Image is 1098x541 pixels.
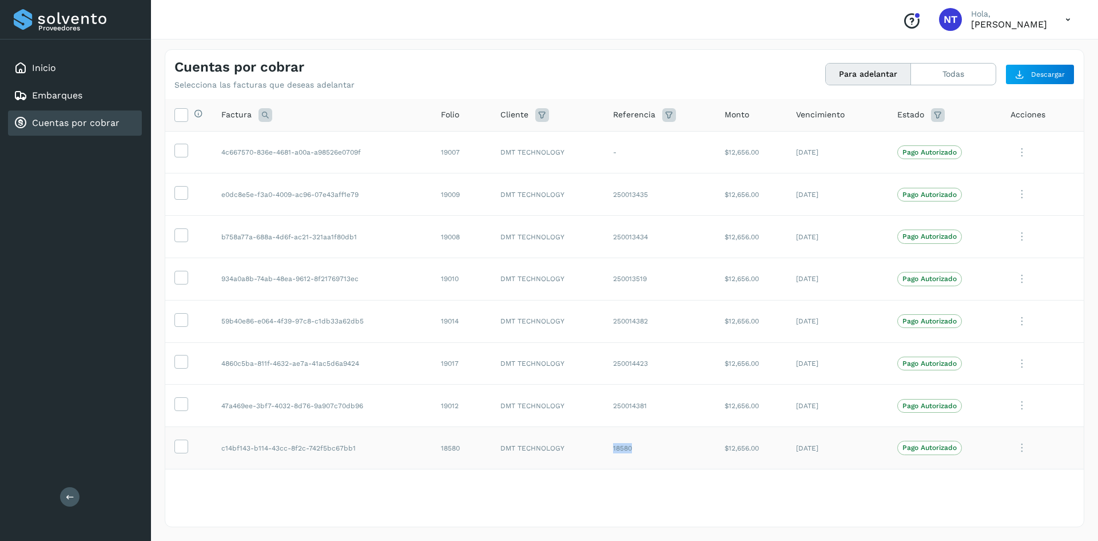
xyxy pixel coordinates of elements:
td: 250014382 [604,300,715,342]
td: 19012 [432,385,491,427]
td: 4c667570-836e-4681-a00a-a98526e0709f [212,131,432,173]
td: 250013435 [604,173,715,216]
td: [DATE] [787,216,888,258]
p: Proveedores [38,24,137,32]
td: 250013434 [604,216,715,258]
span: Monto [725,109,749,121]
td: [DATE] [787,342,888,385]
div: Cuentas por cobrar [8,110,142,136]
p: Pago Autorizado [902,232,957,240]
td: [DATE] [787,258,888,300]
td: DMT TECHNOLOGY [491,258,604,300]
p: Pago Autorizado [902,275,957,283]
a: Inicio [32,62,56,73]
td: $12,656.00 [715,173,787,216]
button: Descargar [1005,64,1075,85]
span: Vencimiento [796,109,845,121]
td: $12,656.00 [715,258,787,300]
span: Cliente [500,109,528,121]
td: 19009 [432,173,491,216]
td: 250014381 [604,385,715,427]
td: DMT TECHNOLOGY [491,427,604,469]
td: DMT TECHNOLOGY [491,385,604,427]
a: Cuentas por cobrar [32,117,120,128]
td: 19017 [432,342,491,385]
td: DMT TECHNOLOGY [491,131,604,173]
td: 19007 [432,131,491,173]
td: $12,656.00 [715,342,787,385]
p: Pago Autorizado [902,402,957,410]
button: Todas [911,64,996,85]
p: Hola, [971,9,1047,19]
p: Norberto Tula Tepo [971,19,1047,30]
td: [DATE] [787,300,888,342]
td: [DATE] [787,173,888,216]
span: Estado [897,109,924,121]
td: DMT TECHNOLOGY [491,342,604,385]
td: DMT TECHNOLOGY [491,173,604,216]
button: Para adelantar [826,64,911,85]
td: 4860c5ba-811f-4632-ae7a-41ac5d6a9424 [212,342,432,385]
td: [DATE] [787,131,888,173]
td: 250013519 [604,258,715,300]
p: Pago Autorizado [902,444,957,452]
h4: Cuentas por cobrar [174,59,304,76]
td: 19014 [432,300,491,342]
td: e0dc8e5e-f3a0-4009-ac96-07e43aff1e79 [212,173,432,216]
td: [DATE] [787,385,888,427]
td: - [604,131,715,173]
a: Embarques [32,90,82,101]
span: Descargar [1031,69,1065,80]
td: [DATE] [787,427,888,469]
td: 19008 [432,216,491,258]
td: c14bf143-b114-43cc-8f2c-742f5bc67bb1 [212,427,432,469]
td: 18580 [604,427,715,469]
td: 59b40e86-e064-4f39-97c8-c1db33a62db5 [212,300,432,342]
td: b758a77a-688a-4d6f-ac21-321aa1f80db1 [212,216,432,258]
td: $12,656.00 [715,427,787,469]
div: Inicio [8,56,142,81]
td: 19010 [432,258,491,300]
td: $12,656.00 [715,216,787,258]
p: Pago Autorizado [902,360,957,368]
td: DMT TECHNOLOGY [491,216,604,258]
td: $12,656.00 [715,300,787,342]
p: Selecciona las facturas que deseas adelantar [174,80,355,90]
span: Referencia [613,109,655,121]
p: Pago Autorizado [902,317,957,325]
td: $12,656.00 [715,131,787,173]
span: Folio [441,109,459,121]
td: $12,656.00 [715,385,787,427]
td: 250014423 [604,342,715,385]
td: 47a469ee-3bf7-4032-8d76-9a907c70db96 [212,385,432,427]
td: DMT TECHNOLOGY [491,300,604,342]
p: Pago Autorizado [902,148,957,156]
div: Embarques [8,83,142,108]
span: Acciones [1011,109,1045,121]
p: Pago Autorizado [902,191,957,199]
td: 18580 [432,427,491,469]
span: Factura [221,109,252,121]
td: 934a0a8b-74ab-48ea-9612-8f21769713ec [212,258,432,300]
